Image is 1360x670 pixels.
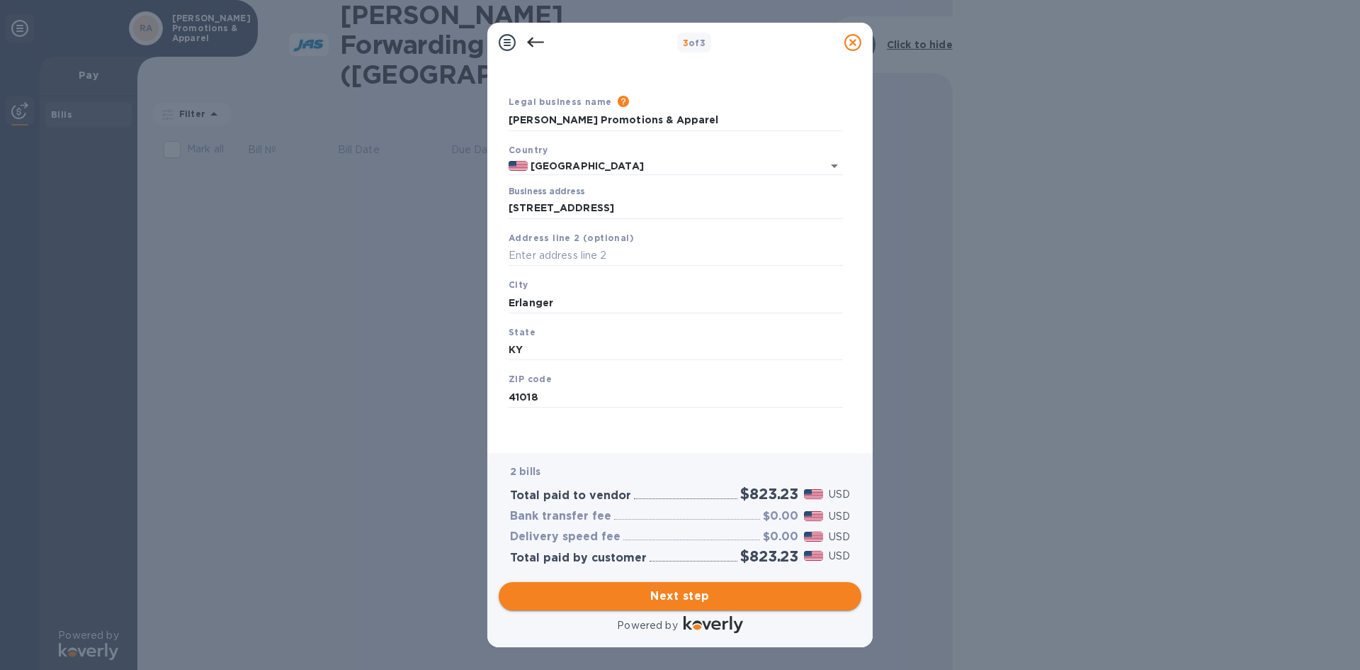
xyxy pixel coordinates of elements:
input: Select country [528,157,803,175]
button: Open [824,156,844,176]
input: Enter address line 2 [509,245,843,267]
b: State [509,327,535,337]
input: Enter city [509,292,843,313]
span: 3 [683,38,688,48]
b: of 3 [683,38,706,48]
h3: $0.00 [763,510,798,523]
h1: Business Information [506,36,846,66]
img: US [509,161,528,171]
input: Enter ZIP code [509,386,843,408]
b: Address line 2 (optional) [509,233,634,243]
p: USD [829,487,850,502]
h3: Delivery speed fee [510,530,620,544]
img: USD [804,551,823,561]
p: USD [829,530,850,545]
img: Logo [684,616,743,633]
h3: Total paid to vendor [510,489,631,503]
img: USD [804,532,823,542]
b: ZIP code [509,374,552,384]
label: Business address [509,188,584,196]
img: USD [804,489,823,499]
h3: Total paid by customer [510,552,647,565]
b: 2 bills [510,466,540,477]
h3: Bank transfer fee [510,510,611,523]
span: Next step [510,588,850,605]
p: USD [829,509,850,524]
input: Enter state [509,340,843,361]
h2: $823.23 [740,485,798,503]
b: Country [509,145,548,155]
button: Next step [499,582,861,610]
b: Legal business name [509,96,612,107]
input: Enter address [509,198,843,219]
p: Powered by [617,618,677,633]
h3: $0.00 [763,530,798,544]
b: City [509,279,528,290]
img: USD [804,511,823,521]
h2: $823.23 [740,547,798,565]
p: USD [829,549,850,564]
input: Enter legal business name [509,110,843,131]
